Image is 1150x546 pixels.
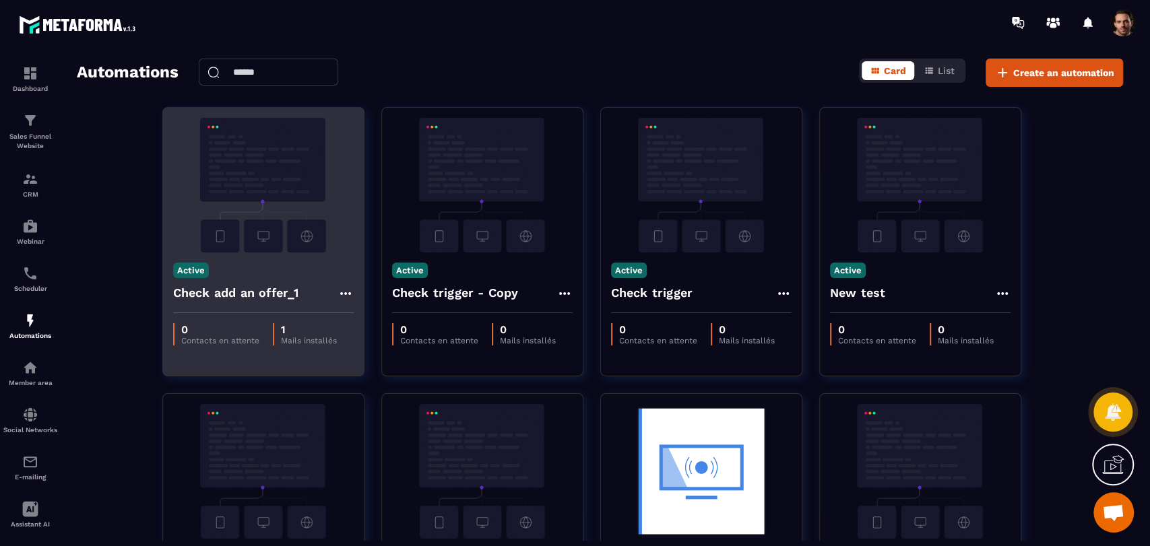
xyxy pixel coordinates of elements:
p: E-mailing [3,473,57,481]
img: automations [22,312,38,329]
button: List [916,61,963,80]
img: formation [22,112,38,129]
p: 0 [719,323,775,336]
p: Mails installés [719,336,775,345]
img: automation-background [611,118,792,252]
p: Contacts en attente [400,336,478,345]
p: 0 [181,323,259,336]
img: automation-background [830,404,1011,539]
h2: Automations [77,59,179,87]
h4: Check add an offer_1 [173,283,299,302]
a: automationsautomationsAutomations [3,302,57,349]
p: Assistant AI [3,520,57,528]
p: 0 [838,323,916,336]
p: Active [173,263,209,278]
img: email [22,454,38,470]
p: Active [611,263,647,278]
p: Mails installés [938,336,994,345]
img: automation-background [392,118,573,252]
p: Dashboard [3,85,57,92]
img: automation-background [392,404,573,539]
p: CRM [3,191,57,198]
p: 0 [400,323,478,336]
span: Create an automation [1013,66,1114,79]
a: formationformationCRM [3,161,57,208]
img: automations [22,218,38,234]
img: formation [22,65,38,81]
p: 1 [281,323,337,336]
button: Create an automation [986,59,1123,87]
p: Mails installés [281,336,337,345]
span: List [938,65,955,76]
p: Webinar [3,238,57,245]
img: automation-background [611,404,792,539]
p: Contacts en attente [619,336,697,345]
a: formationformationSales Funnel Website [3,102,57,161]
a: schedulerschedulerScheduler [3,255,57,302]
img: social-network [22,407,38,423]
img: automation-background [830,118,1011,252]
img: automation-background [173,404,354,539]
a: social-networksocial-networkSocial Networks [3,397,57,444]
p: 0 [619,323,697,336]
p: Member area [3,379,57,386]
a: automationsautomationsWebinar [3,208,57,255]
img: automation-background [173,118,354,252]
img: logo [19,12,140,37]
p: Contacts en attente [181,336,259,345]
button: Card [862,61,914,80]
span: Card [884,65,906,76]
p: Active [830,263,866,278]
p: Mails installés [500,336,556,345]
a: Assistant AI [3,491,57,538]
h4: Check trigger - Copy [392,283,519,302]
p: Automations [3,332,57,339]
h4: New test [830,283,886,302]
p: Scheduler [3,285,57,292]
p: Active [392,263,428,278]
p: Contacts en attente [838,336,916,345]
p: Social Networks [3,426,57,434]
img: automations [22,360,38,376]
div: Mở cuộc trò chuyện [1093,492,1134,533]
p: 0 [938,323,994,336]
p: 0 [500,323,556,336]
a: emailemailE-mailing [3,444,57,491]
img: formation [22,171,38,187]
img: scheduler [22,265,38,281]
p: Sales Funnel Website [3,132,57,151]
a: formationformationDashboard [3,55,57,102]
h4: Check trigger [611,283,693,302]
a: automationsautomationsMember area [3,349,57,397]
